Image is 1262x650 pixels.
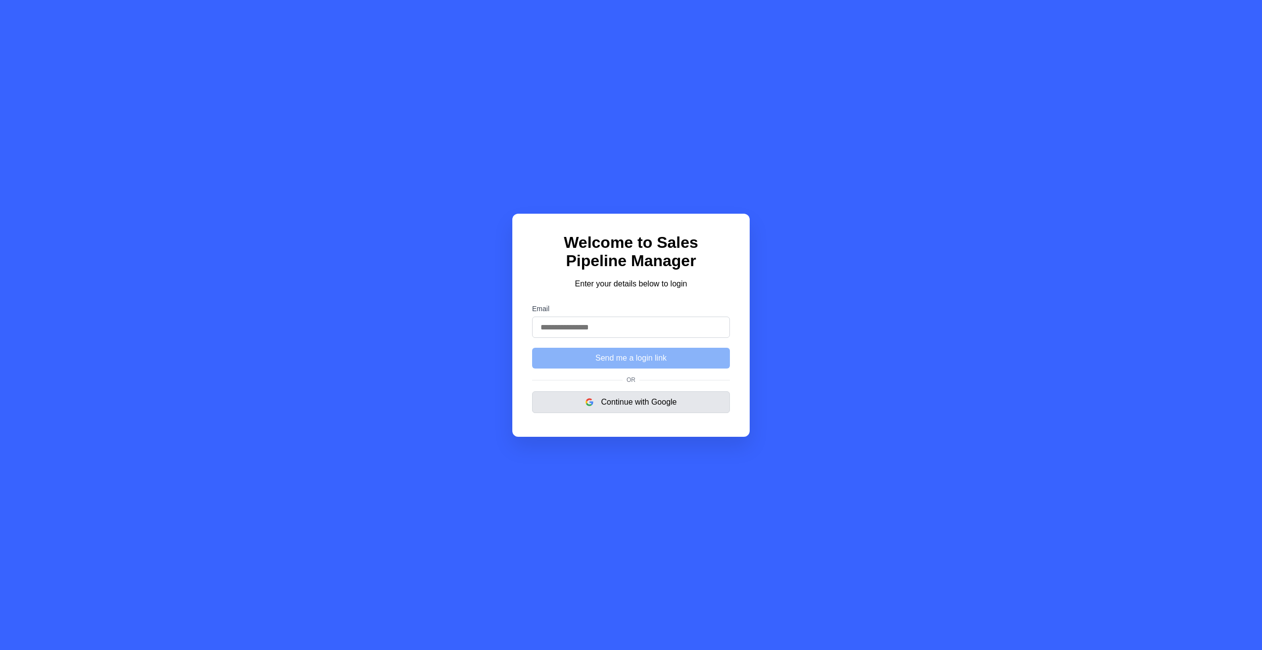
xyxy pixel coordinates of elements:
[532,233,730,270] h1: Welcome to Sales Pipeline Manager
[532,305,730,313] label: Email
[532,348,730,369] button: Send me a login link
[586,398,593,406] img: google logo
[623,376,639,383] span: Or
[532,391,730,413] button: Continue with Google
[532,278,730,290] p: Enter your details below to login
